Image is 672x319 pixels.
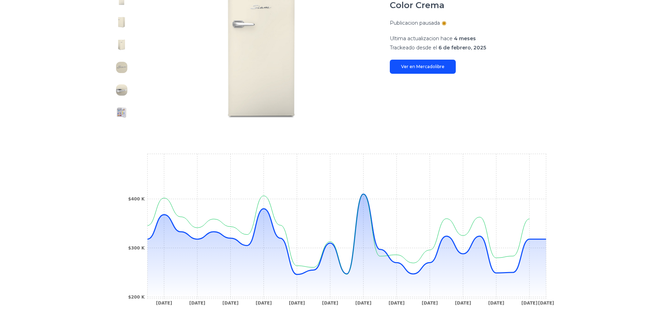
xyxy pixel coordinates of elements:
tspan: [DATE] [189,301,205,306]
tspan: $200 K [128,295,145,300]
tspan: [DATE] [422,301,438,306]
tspan: [DATE] [488,301,504,306]
span: Ultima actualizacion hace [390,35,453,42]
tspan: [DATE] [538,301,554,306]
p: Publicacion pausada [390,19,440,26]
span: 4 meses [454,35,476,42]
span: Trackeado desde el [390,44,437,51]
img: Heladera Bajo Mesada Siam Retro 90l Color Crema [116,84,127,96]
tspan: [DATE] [289,301,305,306]
tspan: [DATE] [322,301,338,306]
tspan: [DATE] [255,301,272,306]
a: Ver en Mercadolibre [390,60,456,74]
tspan: [DATE] [355,301,371,306]
tspan: [DATE] [521,301,538,306]
img: Heladera Bajo Mesada Siam Retro 90l Color Crema [116,62,127,73]
tspan: [DATE] [388,301,405,306]
img: Heladera Bajo Mesada Siam Retro 90l Color Crema [116,17,127,28]
tspan: [DATE] [222,301,238,306]
img: Heladera Bajo Mesada Siam Retro 90l Color Crema [116,107,127,118]
tspan: $300 K [128,246,145,251]
tspan: [DATE] [455,301,471,306]
span: 6 de febrero, 2025 [438,44,486,51]
tspan: [DATE] [156,301,172,306]
img: Heladera Bajo Mesada Siam Retro 90l Color Crema [116,39,127,50]
tspan: $400 K [128,197,145,201]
